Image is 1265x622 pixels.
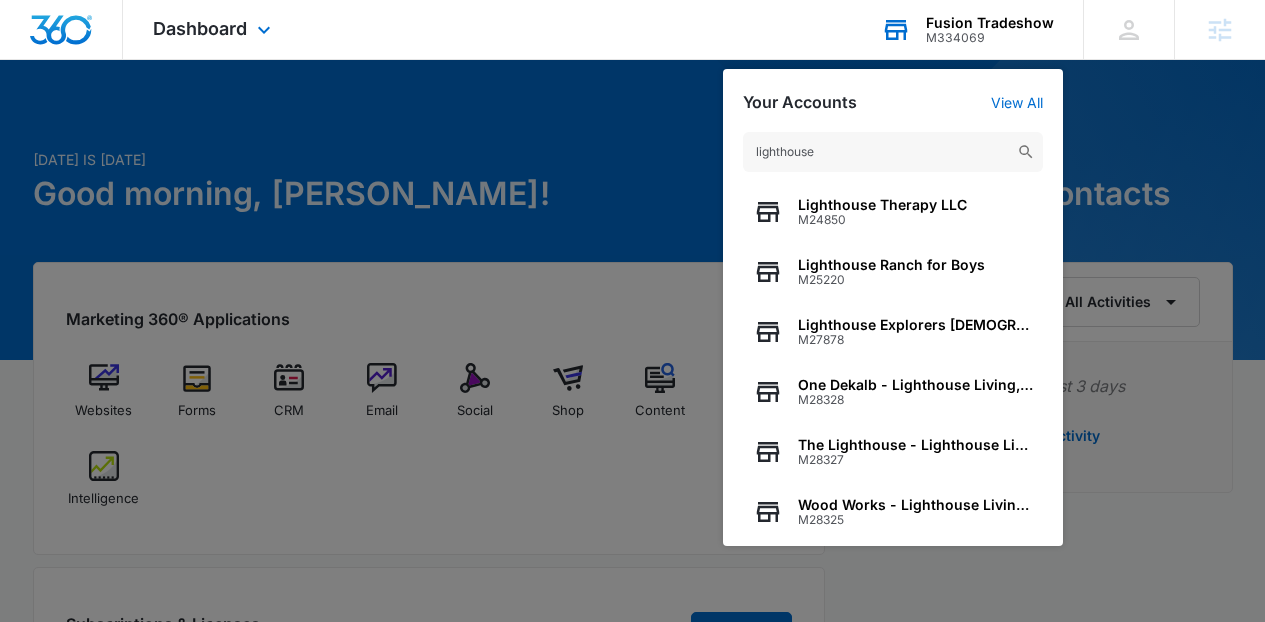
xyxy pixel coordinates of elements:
[743,182,1043,242] button: Lighthouse Therapy LLCM24850
[798,317,1033,333] span: Lighthouse Explorers [DEMOGRAPHIC_DATA] Child Center
[926,31,1054,45] div: account id
[798,453,1033,467] span: M28327
[798,197,967,213] span: Lighthouse Therapy LLC
[798,393,1033,407] span: M28328
[798,497,1033,513] span: Wood Works - Lighthouse Living, LLC
[743,132,1043,172] input: Search Accounts
[743,422,1043,482] button: The Lighthouse - Lighthouse Living, LLCM28327
[743,302,1043,362] button: Lighthouse Explorers [DEMOGRAPHIC_DATA] Child CenterM27878
[798,333,1033,347] span: M27878
[743,93,857,112] h2: Your Accounts
[798,513,1033,527] span: M28325
[743,362,1043,422] button: One Dekalb - Lighthouse Living, LLCM28328
[926,15,1054,31] div: account name
[798,257,985,273] span: Lighthouse Ranch for Boys
[153,18,247,39] span: Dashboard
[798,273,985,287] span: M25220
[743,242,1043,302] button: Lighthouse Ranch for BoysM25220
[798,437,1033,453] span: The Lighthouse - Lighthouse Living, LLC
[991,94,1043,111] a: View All
[798,213,967,227] span: M24850
[798,377,1033,393] span: One Dekalb - Lighthouse Living, LLC
[743,482,1043,542] button: Wood Works - Lighthouse Living, LLCM28325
